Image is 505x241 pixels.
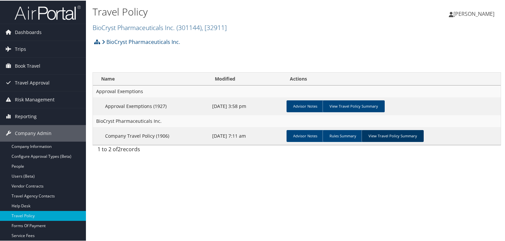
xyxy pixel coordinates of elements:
img: airportal-logo.png [15,4,81,20]
a: View Travel Policy Summary [362,129,424,141]
a: BioCryst Pharmaceuticals Inc. [93,22,227,31]
span: Book Travel [15,57,40,74]
a: Advisor Notes [287,100,324,112]
span: 2 [118,145,121,152]
a: BioCryst Pharmaceuticals Inc. [102,35,180,48]
span: [PERSON_NAME] [453,10,494,17]
th: Modified: activate to sort column ascending [209,72,284,85]
span: Company Admin [15,124,52,141]
th: Name: activate to sort column ascending [93,72,209,85]
a: Advisor Notes [287,129,324,141]
td: [DATE] 7:11 am [209,126,284,144]
th: Actions [284,72,501,85]
a: Rules Summary [323,129,363,141]
span: , [ 32911 ] [202,22,227,31]
h1: Travel Policy [93,4,365,18]
div: 1 to 2 of records [97,145,190,156]
span: Dashboards [15,23,42,40]
td: Company Travel Policy (1906) [93,126,209,144]
span: ( 301144 ) [176,22,202,31]
td: Approval Exemptions [93,85,501,97]
a: View Travel Policy Summary [323,100,385,112]
td: BioCryst Pharmaceuticals Inc. [93,115,501,126]
td: [DATE] 3:58 pm [209,97,284,115]
span: Risk Management [15,91,55,107]
span: Trips [15,40,26,57]
a: [PERSON_NAME] [449,3,501,23]
span: Reporting [15,108,37,124]
td: Approval Exemptions (1927) [93,97,209,115]
span: Travel Approval [15,74,50,90]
